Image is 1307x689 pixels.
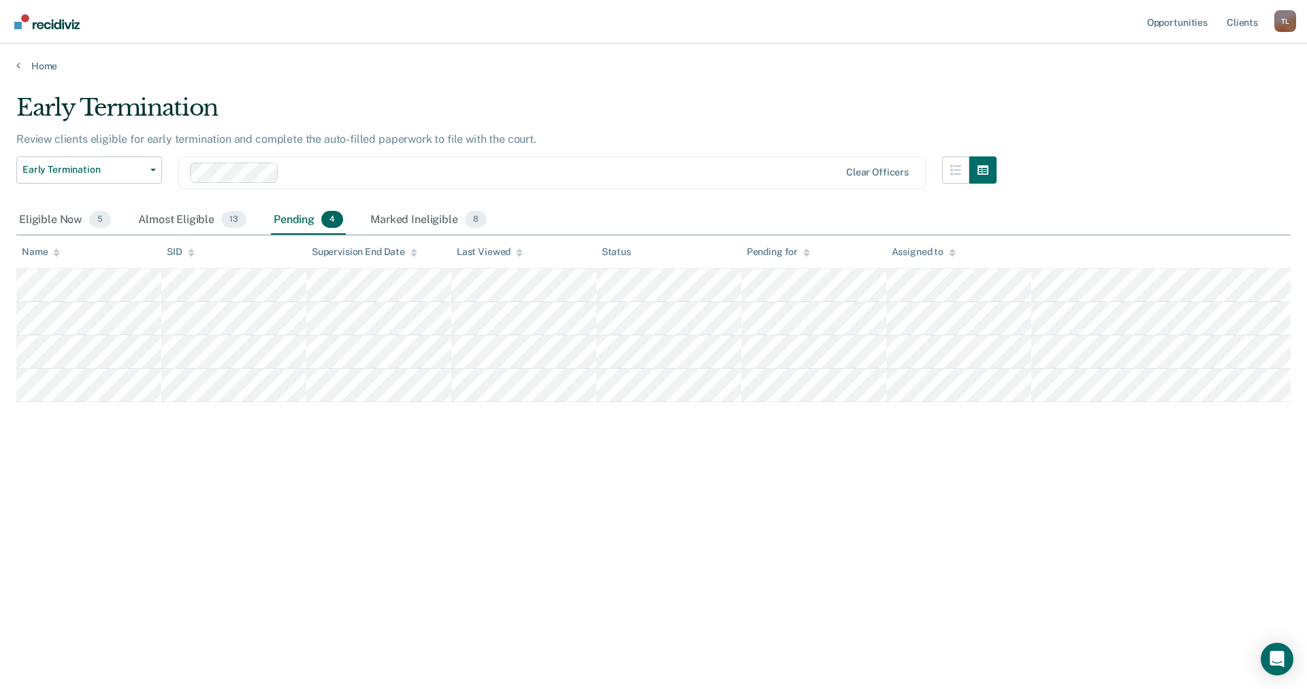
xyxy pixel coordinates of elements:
[167,246,195,258] div: SID
[16,60,1291,72] a: Home
[1261,643,1293,675] div: Open Intercom Messenger
[312,246,417,258] div: Supervision End Date
[1274,10,1296,32] div: T L
[1274,10,1296,32] button: Profile dropdown button
[16,205,114,235] div: Eligible Now5
[747,246,810,258] div: Pending for
[89,211,111,229] span: 5
[135,205,249,235] div: Almost Eligible13
[457,246,523,258] div: Last Viewed
[321,211,343,229] span: 4
[22,164,145,175] span: Early Termination
[16,94,997,133] div: Early Termination
[14,14,80,29] img: Recidiviz
[16,133,536,146] p: Review clients eligible for early termination and complete the auto-filled paperwork to file with...
[465,211,487,229] span: 8
[16,156,162,184] button: Early Termination
[271,205,346,235] div: Pending4
[221,211,246,229] span: 13
[368,205,489,235] div: Marked Ineligible8
[602,246,631,258] div: Status
[892,246,956,258] div: Assigned to
[846,167,909,178] div: Clear officers
[22,246,60,258] div: Name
